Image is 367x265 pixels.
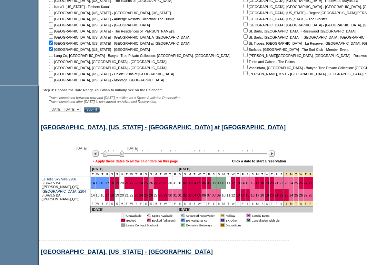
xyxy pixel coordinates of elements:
td: S [110,172,115,177]
a: 28 [309,181,312,185]
a: 09 [217,181,221,185]
a: [GEOGRAPHIC_DATA] 2204 [42,189,86,193]
a: 24 [139,193,143,197]
a: 16 [101,193,104,197]
a: 03 [188,181,192,185]
td: Exclusive Getaways [186,223,215,227]
td: Thanksgiving [308,172,313,177]
td: T [134,172,139,177]
nobr: [GEOGRAPHIC_DATA], [US_STATE] - [GEOGRAPHIC_DATA], A [GEOGRAPHIC_DATA] [48,35,190,39]
a: 16 [101,181,104,185]
td: Thanksgiving [303,201,308,206]
td: S [279,172,284,177]
td: S [149,172,154,177]
td: 3 BR/3.5 BA ([PERSON_NAME],Q/Q) [41,189,91,201]
a: 17 [255,193,259,197]
td: [DATE] [177,166,313,172]
td: ER Maintenance [186,218,215,222]
td: Thanksgiving [303,172,308,177]
td: W [95,172,100,177]
nobr: [GEOGRAPHIC_DATA], [US_STATE] - Montage [GEOGRAPHIC_DATA] [48,78,164,82]
a: 29 [164,193,167,197]
a: 29 [164,181,167,185]
td: M [255,201,260,206]
a: 11 [226,181,230,185]
nobr: [GEOGRAPHIC_DATA], [GEOGRAPHIC_DATA] - [GEOGRAPHIC_DATA] [48,66,166,70]
td: 01 [220,223,224,227]
td: Holiday [226,214,242,217]
td: S [250,172,255,177]
a: 18 [110,193,114,197]
a: 21 [125,181,129,185]
a: 02 [183,193,187,197]
td: 3 BR/3.5 BA ([PERSON_NAME],Q/Q) [41,177,91,189]
td: W [129,172,134,177]
td: F [207,201,212,206]
td: T [236,201,241,206]
a: 20 [120,193,124,197]
nobr: Lang Co, [GEOGRAPHIC_DATA] - Banyan Tree Private Collection: [GEOGRAPHIC_DATA], [GEOGRAPHIC_DATA] [48,54,231,58]
a: 15 [246,193,250,197]
td: [DATE] [91,206,177,213]
a: 31 [173,193,177,197]
td: S [245,201,251,206]
a: 22 [280,193,283,197]
td: S [250,201,255,206]
a: 23 [134,193,138,197]
td: T [158,201,163,206]
td: T [168,172,173,177]
td: S [183,172,187,177]
a: 10 [222,193,225,197]
td: F [105,201,110,206]
td: S [183,201,187,206]
td: Thanksgiving [294,201,299,206]
td: Advanced Reservation [186,214,215,217]
img: Previous [93,151,99,157]
a: » Apply these dates to all the calendars on this page [93,159,178,163]
a: 30 [168,181,172,185]
span: [DATE] [76,146,87,150]
td: 01 [121,223,125,227]
a: 04 [193,181,196,185]
a: 27 [154,193,158,197]
nobr: [GEOGRAPHIC_DATA], [GEOGRAPHIC_DATA] - [GEOGRAPHIC_DATA] [48,60,166,64]
a: 14 [91,181,95,185]
a: 20 [270,193,274,197]
td: F [207,172,212,177]
a: 03 [188,193,192,197]
div: Click a date to start a reservation [232,159,286,163]
a: 14 [241,193,245,197]
a: 18 [260,181,264,185]
td: 01 [246,218,251,222]
td: S [211,172,216,177]
td: M [221,172,226,177]
td: Thanksgiving [299,201,303,206]
td: S [216,172,221,177]
nobr: [GEOGRAPHIC_DATA], [US_STATE] - The Residences of [PERSON_NAME]'a [48,29,174,33]
td: ER Other [226,218,242,222]
td: T [134,201,139,206]
a: 28 [159,193,163,197]
td: Thanksgiving [299,172,303,177]
td: W [95,201,100,206]
a: 05 [197,193,201,197]
a: 19 [265,193,269,197]
td: Booked (adjacent) [152,218,175,222]
a: 06 [202,181,206,185]
td: M [154,172,158,177]
td: S [110,201,115,206]
td: S [115,201,120,206]
td: Lease Contract Blackout [126,223,175,227]
td: W [163,201,168,206]
td: S [211,201,216,206]
a: 27 [304,193,308,197]
a: 10 [222,181,225,185]
a: 17 [105,181,109,185]
td: Space Available [152,214,175,217]
td: 01 [181,223,185,227]
a: La Jolla Sky Villa 2206 [42,177,76,181]
a: 15 [96,181,100,185]
nobr: [GEOGRAPHIC_DATA], [US_STATE] - [GEOGRAPHIC_DATA] [48,23,150,27]
a: 17 [105,193,109,197]
a: 18 [110,181,114,185]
